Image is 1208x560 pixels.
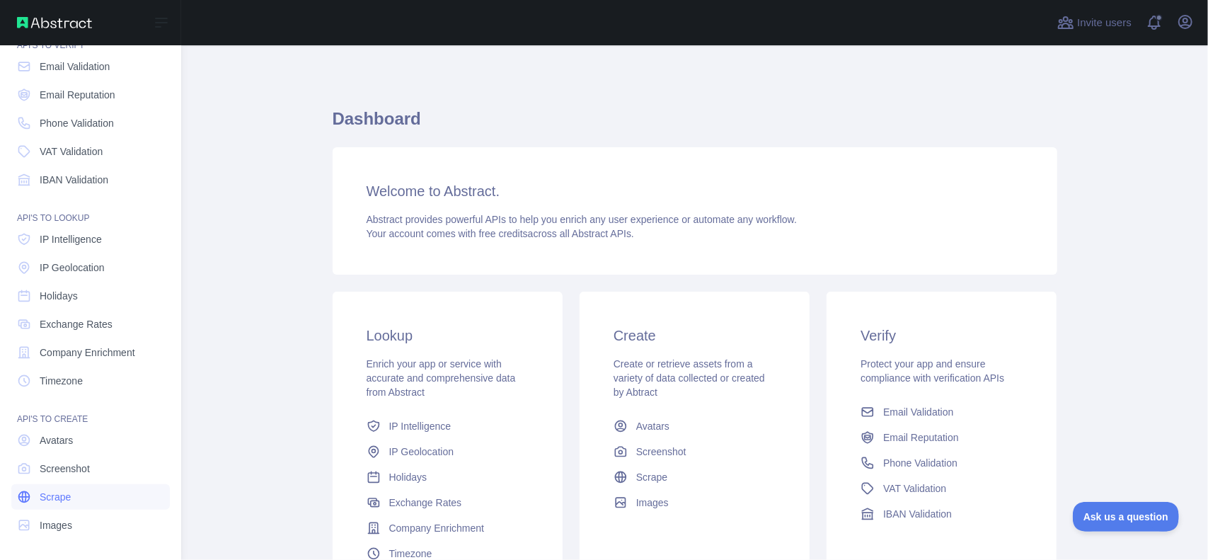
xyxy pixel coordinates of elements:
span: Exchange Rates [389,496,462,510]
span: Email Validation [40,59,110,74]
span: Timezone [40,374,83,388]
a: VAT Validation [855,476,1028,501]
span: Avatars [40,433,73,447]
span: IP Intelligence [40,232,102,246]
a: Holidays [361,464,534,490]
span: Protect your app and ensure compliance with verification APIs [861,358,1004,384]
span: Images [40,518,72,532]
span: Screenshot [636,445,686,459]
span: Email Reputation [40,88,115,102]
iframe: Toggle Customer Support [1073,502,1180,532]
span: Email Reputation [883,430,959,445]
span: Images [636,496,669,510]
a: Email Validation [11,54,170,79]
a: Scrape [11,484,170,510]
h1: Dashboard [333,108,1057,142]
span: Email Validation [883,405,953,419]
div: API'S TO LOOKUP [11,195,170,224]
a: Phone Validation [11,110,170,136]
span: Company Enrichment [389,521,485,535]
span: Scrape [40,490,71,504]
a: Avatars [608,413,781,439]
span: Enrich your app or service with accurate and comprehensive data from Abstract [367,358,516,398]
a: Exchange Rates [361,490,534,515]
a: IP Geolocation [361,439,534,464]
a: Holidays [11,283,170,309]
span: Holidays [40,289,78,303]
h3: Welcome to Abstract. [367,181,1023,201]
a: Images [608,490,781,515]
h3: Lookup [367,326,529,345]
a: Email Reputation [855,425,1028,450]
img: Abstract API [17,17,92,28]
a: Images [11,513,170,538]
h3: Verify [861,326,1023,345]
a: Email Reputation [11,82,170,108]
span: Exchange Rates [40,317,113,331]
a: Avatars [11,428,170,453]
a: Company Enrichment [361,515,534,541]
span: free credits [479,228,528,239]
a: Company Enrichment [11,340,170,365]
a: Exchange Rates [11,312,170,337]
span: Create or retrieve assets from a variety of data collected or created by Abtract [614,358,765,398]
span: Phone Validation [883,456,957,470]
span: VAT Validation [883,481,946,496]
span: Screenshot [40,462,90,476]
a: Email Validation [855,399,1028,425]
span: Holidays [389,470,427,484]
span: Invite users [1077,15,1132,31]
span: VAT Validation [40,144,103,159]
span: IBAN Validation [883,507,952,521]
h3: Create [614,326,776,345]
a: IBAN Validation [855,501,1028,527]
a: Screenshot [11,456,170,481]
a: Timezone [11,368,170,394]
button: Invite users [1054,11,1134,34]
a: Phone Validation [855,450,1028,476]
span: Scrape [636,470,667,484]
span: IP Geolocation [40,261,105,275]
a: Scrape [608,464,781,490]
span: IBAN Validation [40,173,108,187]
span: Avatars [636,419,669,433]
a: Screenshot [608,439,781,464]
span: IP Intelligence [389,419,451,433]
span: Your account comes with across all Abstract APIs. [367,228,634,239]
a: IP Intelligence [361,413,534,439]
div: API'S TO CREATE [11,396,170,425]
span: Company Enrichment [40,345,135,360]
span: Phone Validation [40,116,114,130]
span: IP Geolocation [389,445,454,459]
a: IP Intelligence [11,227,170,252]
a: IBAN Validation [11,167,170,193]
a: VAT Validation [11,139,170,164]
a: IP Geolocation [11,255,170,280]
span: Abstract provides powerful APIs to help you enrich any user experience or automate any workflow. [367,214,798,225]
